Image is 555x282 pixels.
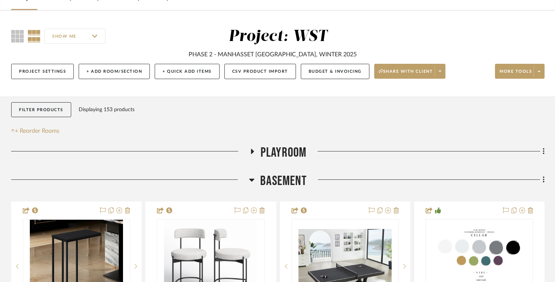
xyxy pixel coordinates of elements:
[374,64,446,79] button: Share with client
[11,126,59,135] button: Reorder Rooms
[11,64,74,79] button: Project Settings
[224,64,296,79] button: CSV Product Import
[11,102,71,117] button: Filter Products
[379,69,433,80] span: Share with client
[301,64,369,79] button: Budget & Invoicing
[228,29,327,44] div: Project: WST
[261,145,307,161] span: Playroom
[20,126,59,135] span: Reorder Rooms
[499,69,532,80] span: More tools
[260,173,307,189] span: Basement
[79,102,135,117] div: Displaying 153 products
[495,64,545,79] button: More tools
[189,50,357,59] div: PHASE 2 - MANHASSET [GEOGRAPHIC_DATA], WINTER 2025
[79,64,150,79] button: + Add Room/Section
[155,64,220,79] button: + Quick Add Items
